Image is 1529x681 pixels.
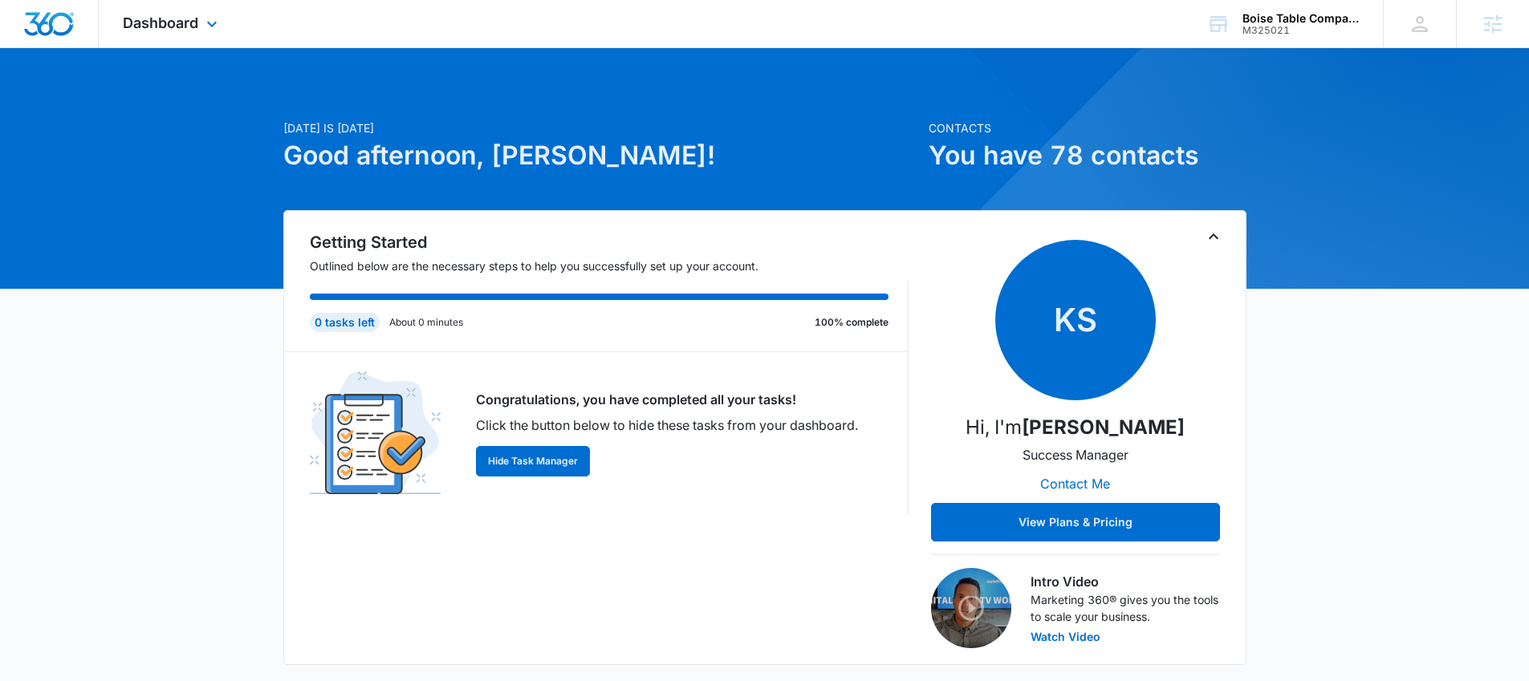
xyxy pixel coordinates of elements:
h1: You have 78 contacts [929,136,1246,175]
h3: Intro Video [1031,572,1220,591]
p: Hi, I'm [966,413,1185,442]
p: Contacts [929,120,1246,136]
div: account id [1242,25,1360,36]
h2: Getting Started [310,230,909,254]
p: [DATE] is [DATE] [283,120,919,136]
p: Success Manager [1023,445,1128,464]
p: Congratulations, you have completed all your tasks! [476,390,858,409]
img: Intro Video [931,568,1011,648]
p: About 0 minutes [389,315,463,330]
button: Watch Video [1031,631,1100,642]
button: Hide Task Manager [476,446,590,476]
strong: [PERSON_NAME] [1022,415,1185,439]
p: Click the button below to hide these tasks from your dashboard. [476,415,858,435]
span: KS [995,240,1156,400]
div: account name [1242,12,1360,25]
button: Contact Me [1024,464,1126,503]
div: 0 tasks left [310,313,380,332]
span: Dashboard [123,14,198,31]
h1: Good afternoon, [PERSON_NAME]! [283,136,919,175]
button: Toggle Collapse [1204,227,1223,246]
p: Outlined below are the necessary steps to help you successfully set up your account. [310,257,909,274]
button: View Plans & Pricing [931,503,1220,541]
p: 100% complete [815,315,889,330]
p: Marketing 360® gives you the tools to scale your business. [1031,591,1220,625]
